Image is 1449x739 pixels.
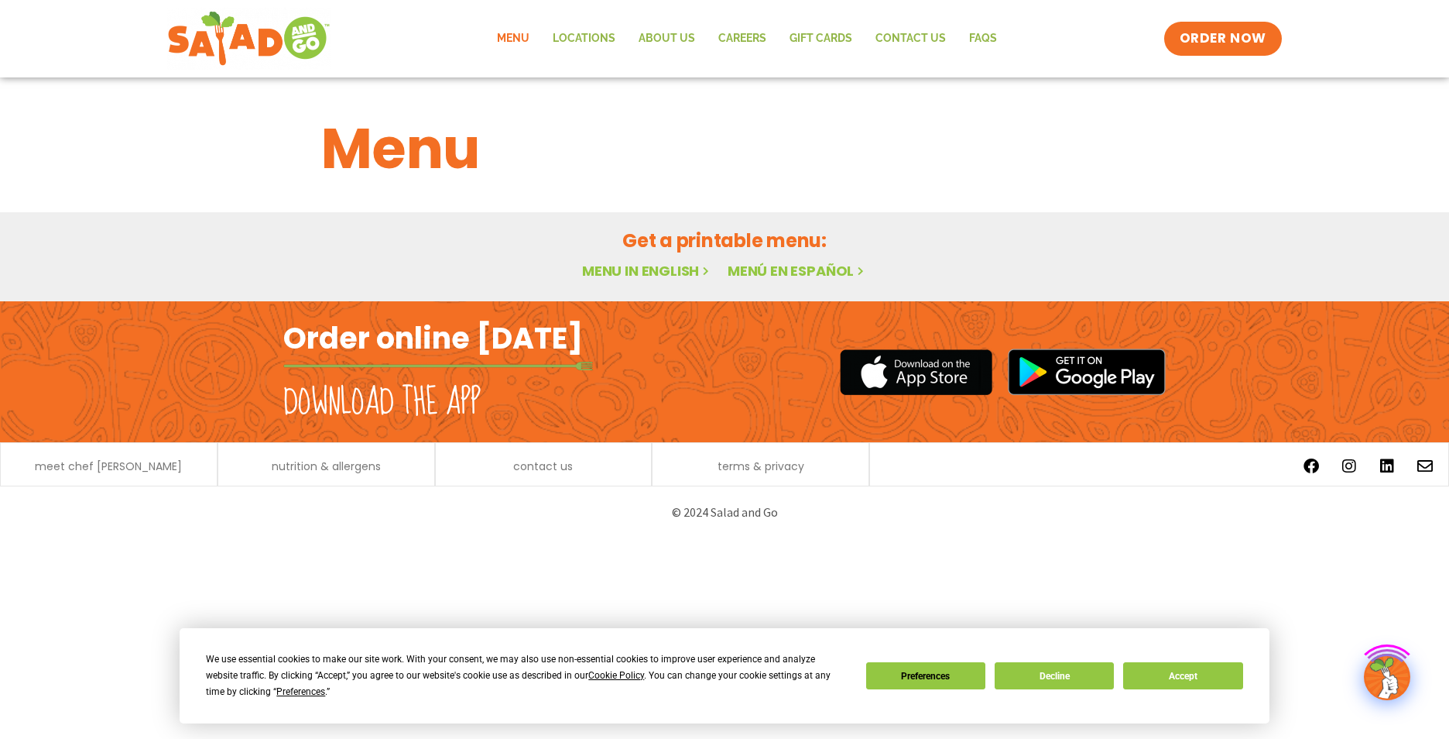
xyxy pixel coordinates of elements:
a: meet chef [PERSON_NAME] [35,461,182,472]
h2: Order online [DATE] [283,319,583,357]
a: terms & privacy [718,461,804,472]
button: Preferences [866,662,985,689]
div: Cookie Consent Prompt [180,628,1269,724]
img: new-SAG-logo-768×292 [167,8,331,70]
span: Preferences [276,686,325,697]
span: ORDER NOW [1180,29,1266,48]
a: contact us [513,461,573,472]
a: ORDER NOW [1164,22,1282,56]
h2: Get a printable menu: [321,227,1128,254]
a: Menú en español [728,261,867,280]
img: appstore [840,347,992,397]
a: Locations [541,21,627,57]
a: Careers [707,21,778,57]
a: Menu in English [582,261,712,280]
a: Contact Us [864,21,957,57]
button: Accept [1123,662,1242,689]
button: Decline [995,662,1114,689]
span: Cookie Policy [588,670,644,681]
h2: Download the app [283,381,481,424]
a: About Us [627,21,707,57]
a: GIFT CARDS [778,21,864,57]
img: fork [283,362,593,370]
a: Menu [485,21,541,57]
p: © 2024 Salad and Go [291,502,1158,523]
h1: Menu [321,107,1128,191]
img: google_play [1008,349,1166,395]
a: FAQs [957,21,1009,57]
a: nutrition & allergens [272,461,381,472]
div: We use essential cookies to make our site work. With your consent, we may also use non-essential ... [206,651,847,700]
nav: Menu [485,21,1009,57]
